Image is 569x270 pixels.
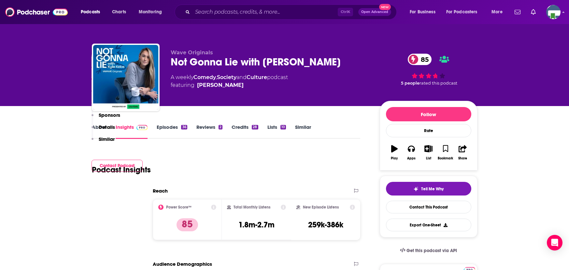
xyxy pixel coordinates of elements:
[171,49,213,56] span: Wave Originals
[401,81,420,86] span: 5 people
[219,125,222,129] div: 2
[216,74,217,80] span: ,
[267,124,286,139] a: Lists10
[134,7,170,17] button: open menu
[386,182,471,196] button: tell me why sparkleTell Me Why
[92,124,115,136] button: Details
[546,5,561,19] button: Show profile menu
[234,205,270,209] h2: Total Monthly Listens
[247,74,267,80] a: Culture
[5,6,68,18] img: Podchaser - Follow, Share and Rate Podcasts
[92,136,115,148] button: Similar
[196,124,222,139] a: Reviews2
[413,186,419,192] img: tell me why sparkle
[391,156,398,160] div: Play
[358,8,391,16] button: Open AdvancedNew
[181,125,187,129] div: 36
[403,141,420,164] button: Apps
[512,7,523,18] a: Show notifications dropdown
[193,74,216,80] a: Comedy
[410,7,435,17] span: For Business
[177,218,198,231] p: 85
[238,220,275,230] h3: 1.8m-2.7m
[295,124,311,139] a: Similar
[386,141,403,164] button: Play
[395,243,462,259] a: Get this podcast via API
[380,49,477,90] div: 85 5 peoplerated this podcast
[420,141,437,164] button: List
[406,248,457,253] span: Get this podcast via API
[442,7,487,17] button: open menu
[236,74,247,80] span: and
[361,10,388,14] span: Open Advanced
[454,141,471,164] button: Share
[408,54,432,65] a: 85
[308,220,343,230] h3: 259k-386k
[112,7,126,17] span: Charts
[197,81,244,89] a: Kylie Kelce
[546,5,561,19] span: Logged in as KCMedia
[93,45,158,110] img: Not Gonna Lie with Kylie Kelce
[405,7,444,17] button: open menu
[407,156,416,160] div: Apps
[437,141,454,164] button: Bookmark
[438,156,453,160] div: Bookmark
[386,107,471,121] button: Follow
[338,8,353,16] span: Ctrl K
[547,235,562,250] div: Open Intercom Messenger
[232,124,258,139] a: Credits28
[92,160,143,172] button: Contact Podcast
[386,124,471,137] div: Rate
[546,5,561,19] img: User Profile
[153,261,212,267] h2: Audience Demographics
[386,219,471,231] button: Export One-Sheet
[99,136,115,142] p: Similar
[414,54,432,65] span: 85
[192,7,338,17] input: Search podcasts, credits, & more...
[181,5,403,20] div: Search podcasts, credits, & more...
[386,201,471,213] a: Contact This Podcast
[303,205,339,209] h2: New Episode Listens
[166,205,192,209] h2: Power Score™
[421,186,444,192] span: Tell Me Why
[280,125,286,129] div: 10
[81,7,100,17] span: Podcasts
[252,125,258,129] div: 28
[487,7,511,17] button: open menu
[171,81,288,89] span: featuring
[420,81,457,86] span: rated this podcast
[491,7,503,17] span: More
[157,124,187,139] a: Episodes36
[528,7,538,18] a: Show notifications dropdown
[217,74,236,80] a: Society
[458,156,467,160] div: Share
[139,7,162,17] span: Monitoring
[171,74,288,89] div: A weekly podcast
[379,4,391,10] span: New
[153,188,168,194] h2: Reach
[76,7,108,17] button: open menu
[426,156,431,160] div: List
[99,124,115,130] p: Details
[108,7,130,17] a: Charts
[446,7,477,17] span: For Podcasters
